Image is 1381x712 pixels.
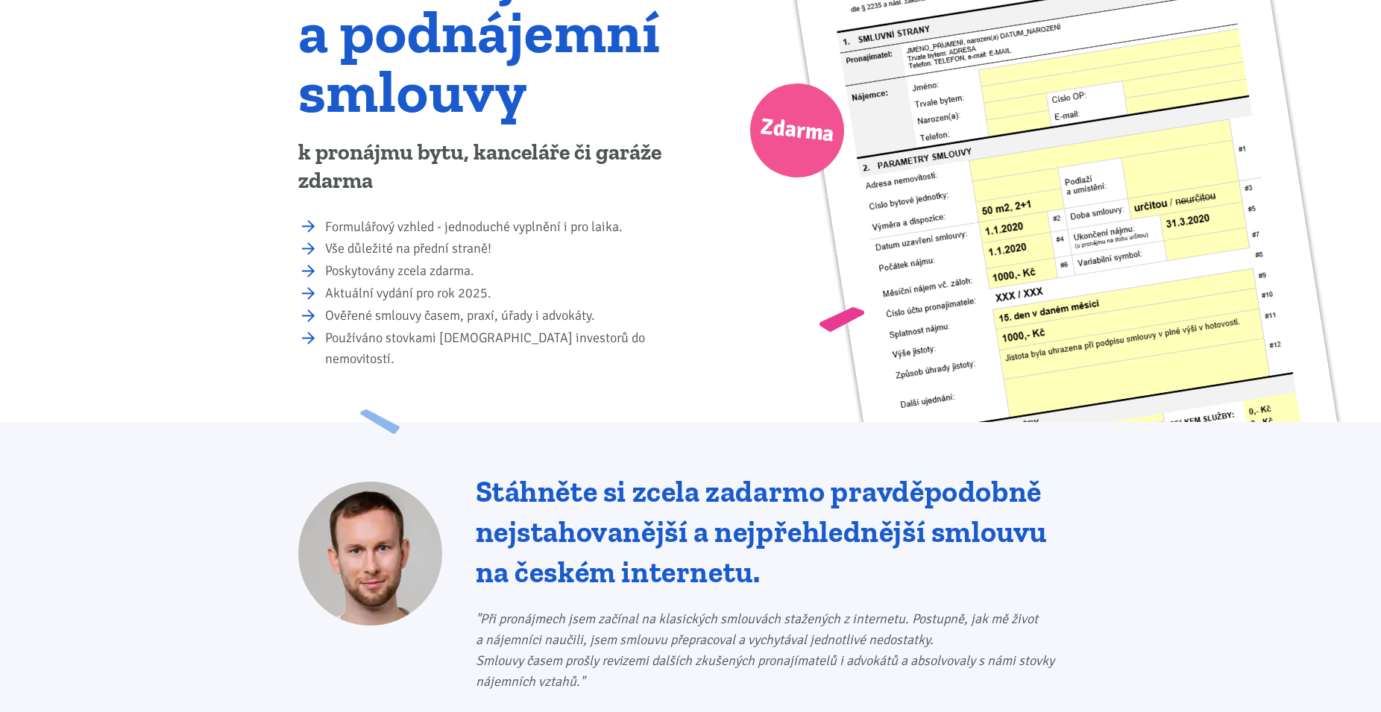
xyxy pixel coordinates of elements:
[298,482,442,626] img: Tomáš Kučera
[325,306,681,327] li: Ověřené smlouvy časem, praxí, úřady i advokáty.
[476,471,1083,592] h2: Stáhněte si zcela zadarmo pravděpodobně nejstahovanější a nejpřehlednější smlouvu na českém inter...
[325,239,681,259] li: Vše důležité na přední straně!
[325,283,681,304] li: Aktuální vydání pro rok 2025.
[476,611,1054,690] i: "Při pronájmech jsem začínal na klasických smlouvách stažených z internetu. Postupně, jak mě živo...
[758,107,836,154] span: Zdarma
[325,328,681,370] li: Používáno stovkami [DEMOGRAPHIC_DATA] investorů do nemovitostí.
[298,139,681,195] p: k pronájmu bytu, kanceláře či garáže zdarma
[325,217,681,238] li: Formulářový vzhled - jednoduché vyplnění i pro laika.
[325,261,681,282] li: Poskytovány zcela zdarma.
